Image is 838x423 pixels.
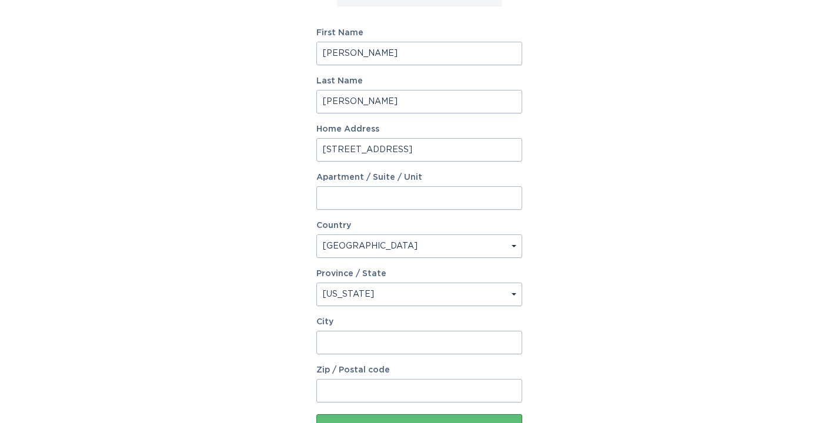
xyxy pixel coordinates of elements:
[316,125,522,133] label: Home Address
[316,77,522,85] label: Last Name
[316,318,522,326] label: City
[316,29,522,37] label: First Name
[316,366,522,374] label: Zip / Postal code
[316,221,351,230] label: Country
[316,173,522,182] label: Apartment / Suite / Unit
[316,270,386,278] label: Province / State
